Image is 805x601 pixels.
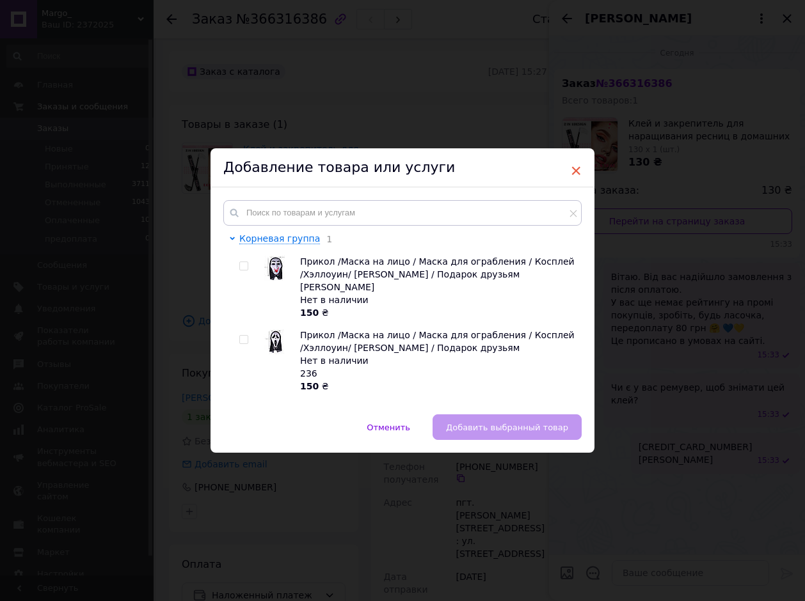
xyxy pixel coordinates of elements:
b: 150 [300,308,319,318]
span: Прикол /Маска на лицо / Маска для ограбления / Косплей /Хэллоуин/ [PERSON_NAME] / Подарок друзьям... [300,256,575,292]
span: 236 [300,368,317,379]
div: Нет в наличии [300,354,575,367]
input: Поиск по товарам и услугам [223,200,582,226]
span: 1 [320,234,332,244]
div: Добавление товара или услуги [211,148,594,187]
b: 150 [300,381,319,391]
div: Нет в наличии [300,293,575,306]
span: × [570,160,582,182]
img: Прикол /Маска на лицо / Маска для ограбления / Косплей /Хэллоуин/ Сувенир / Подарок друзьям [264,329,285,354]
span: Отменить [367,423,410,432]
div: ₴ [300,380,575,393]
button: Отменить [353,414,424,440]
div: ₴ [300,306,575,319]
img: Прикол /Маска на лицо / Маска для ограбления / Косплей /Хэллоуин/ Сувенир / Подарок друзьям Пила [264,256,285,281]
span: Прикол /Маска на лицо / Маска для ограбления / Косплей /Хэллоуин/ [PERSON_NAME] / Подарок друзьям [300,330,575,353]
span: Корневая группа [239,233,320,244]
